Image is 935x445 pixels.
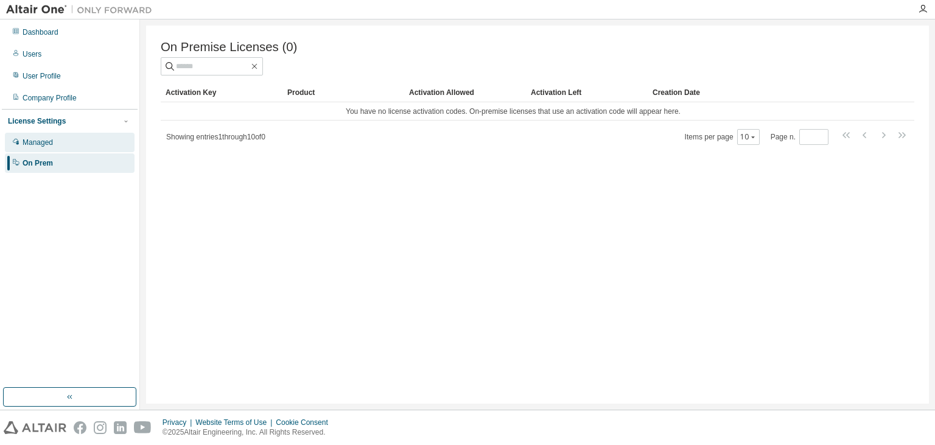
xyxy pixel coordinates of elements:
[74,421,86,434] img: facebook.svg
[276,418,335,427] div: Cookie Consent
[287,83,399,102] div: Product
[163,427,335,438] p: © 2025 Altair Engineering, Inc. All Rights Reserved.
[23,138,53,147] div: Managed
[23,93,77,103] div: Company Profile
[8,116,66,126] div: License Settings
[195,418,276,427] div: Website Terms of Use
[134,421,152,434] img: youtube.svg
[771,129,828,145] span: Page n.
[166,83,278,102] div: Activation Key
[531,83,643,102] div: Activation Left
[161,102,866,121] td: You have no license activation codes. On-premise licenses that use an activation code will appear...
[740,132,757,142] button: 10
[6,4,158,16] img: Altair One
[409,83,521,102] div: Activation Allowed
[163,418,195,427] div: Privacy
[94,421,107,434] img: instagram.svg
[166,133,265,141] span: Showing entries 1 through 10 of 0
[653,83,861,102] div: Creation Date
[23,49,41,59] div: Users
[23,158,53,168] div: On Prem
[685,129,760,145] span: Items per page
[23,71,61,81] div: User Profile
[4,421,66,434] img: altair_logo.svg
[161,40,297,54] span: On Premise Licenses (0)
[114,421,127,434] img: linkedin.svg
[23,27,58,37] div: Dashboard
